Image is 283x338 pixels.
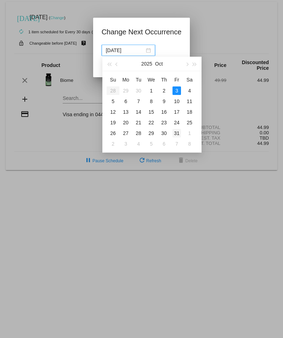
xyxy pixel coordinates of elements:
[121,97,130,106] div: 6
[170,139,183,149] td: 11/7/2025
[113,57,121,71] button: Previous month (PageUp)
[134,129,143,137] div: 28
[107,117,119,128] td: 10/19/2025
[134,108,143,116] div: 14
[119,139,132,149] td: 11/3/2025
[160,86,168,95] div: 2
[172,140,181,148] div: 7
[134,118,143,127] div: 21
[119,74,132,85] th: Mon
[160,97,168,106] div: 9
[132,139,145,149] td: 11/4/2025
[132,128,145,139] td: 10/28/2025
[183,107,196,117] td: 10/18/2025
[145,74,158,85] th: Wed
[158,74,170,85] th: Thu
[107,107,119,117] td: 10/12/2025
[185,86,194,95] div: 4
[119,117,132,128] td: 10/20/2025
[183,74,196,85] th: Sat
[107,96,119,107] td: 10/5/2025
[132,85,145,96] td: 9/30/2025
[170,107,183,117] td: 10/17/2025
[145,107,158,117] td: 10/15/2025
[102,26,182,38] h1: Change Next Occurrence
[170,96,183,107] td: 10/10/2025
[109,97,117,106] div: 5
[132,107,145,117] td: 10/14/2025
[134,97,143,106] div: 7
[185,129,194,137] div: 1
[145,117,158,128] td: 10/22/2025
[158,139,170,149] td: 11/6/2025
[134,86,143,95] div: 30
[160,118,168,127] div: 23
[145,96,158,107] td: 10/8/2025
[119,128,132,139] td: 10/27/2025
[109,118,117,127] div: 19
[132,96,145,107] td: 10/7/2025
[160,129,168,137] div: 30
[147,129,155,137] div: 29
[106,46,145,54] input: Select date
[119,107,132,117] td: 10/13/2025
[107,139,119,149] td: 11/2/2025
[160,108,168,116] div: 16
[158,107,170,117] td: 10/16/2025
[121,86,130,95] div: 29
[145,139,158,149] td: 11/5/2025
[147,140,155,148] div: 5
[121,140,130,148] div: 3
[119,85,132,96] td: 9/29/2025
[183,57,191,71] button: Next month (PageDown)
[185,140,194,148] div: 8
[147,108,155,116] div: 15
[102,60,133,73] button: Update
[183,96,196,107] td: 10/11/2025
[105,57,113,71] button: Last year (Control + left)
[107,128,119,139] td: 10/26/2025
[170,128,183,139] td: 10/31/2025
[132,117,145,128] td: 10/21/2025
[172,108,181,116] div: 17
[170,85,183,96] td: 10/3/2025
[160,140,168,148] div: 6
[185,118,194,127] div: 25
[121,108,130,116] div: 13
[145,85,158,96] td: 10/1/2025
[109,129,117,137] div: 26
[170,74,183,85] th: Fri
[183,117,196,128] td: 10/25/2025
[145,128,158,139] td: 10/29/2025
[134,140,143,148] div: 4
[172,129,181,137] div: 31
[172,86,181,95] div: 3
[185,97,194,106] div: 11
[158,117,170,128] td: 10/23/2025
[158,128,170,139] td: 10/30/2025
[183,128,196,139] td: 11/1/2025
[132,74,145,85] th: Tue
[191,57,199,71] button: Next year (Control + right)
[172,118,181,127] div: 24
[183,139,196,149] td: 11/8/2025
[107,74,119,85] th: Sun
[109,140,117,148] div: 2
[147,118,155,127] div: 22
[185,108,194,116] div: 18
[141,57,152,71] button: 2025
[147,86,155,95] div: 1
[158,85,170,96] td: 10/2/2025
[172,97,181,106] div: 10
[119,96,132,107] td: 10/6/2025
[147,97,155,106] div: 8
[155,57,163,71] button: Oct
[170,117,183,128] td: 10/24/2025
[109,108,117,116] div: 12
[121,118,130,127] div: 20
[121,129,130,137] div: 27
[183,85,196,96] td: 10/4/2025
[158,96,170,107] td: 10/9/2025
